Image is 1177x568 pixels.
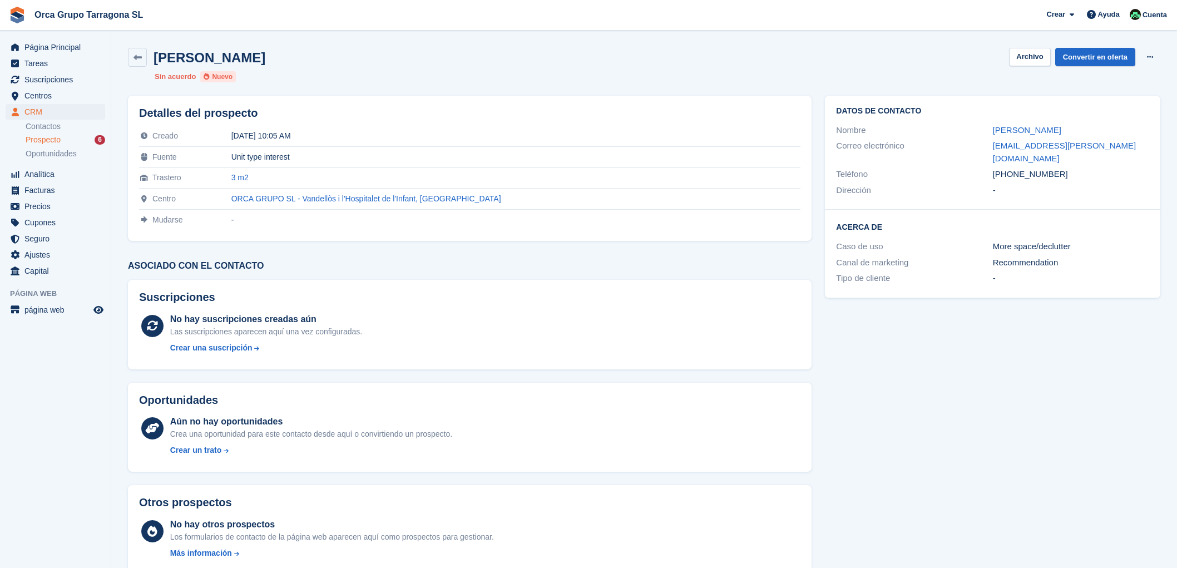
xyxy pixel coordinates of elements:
[836,221,1149,232] h2: Acerca de
[170,547,232,559] div: Más información
[993,272,1149,285] div: -
[9,7,26,23] img: stora-icon-8386f47178a22dfd0bd8f6a31ec36ba5ce8667c1dd55bd0f319d3a0aa187defe.svg
[24,182,91,198] span: Facturas
[24,231,91,246] span: Seguro
[6,182,105,198] a: menu
[170,444,222,456] div: Crear un trato
[152,152,177,161] span: Fuente
[231,173,249,182] a: 3 m2
[1130,9,1141,20] img: Tania
[836,256,992,269] div: Canal de marketing
[6,215,105,230] a: menu
[24,199,91,214] span: Precios
[170,547,494,559] a: Más información
[139,107,800,120] h2: Detalles del prospecto
[231,152,801,161] div: Unit type interest
[993,141,1136,163] a: [EMAIL_ADDRESS][PERSON_NAME][DOMAIN_NAME]
[1009,48,1050,66] button: Archivo
[836,272,992,285] div: Tipo de cliente
[170,342,363,354] a: Crear una suscripción
[170,444,452,456] a: Crear un trato
[6,104,105,120] a: menu
[26,149,77,159] span: Oportunidades
[6,263,105,279] a: menu
[836,140,992,165] div: Correo electrónico
[170,428,452,440] div: Crea una oportunidad para este contacto desde aquí o convirtiendo un prospecto.
[6,247,105,263] a: menu
[152,215,182,224] span: Mudarse
[26,134,105,146] a: Prospecto 6
[139,291,800,304] h2: Suscripciones
[231,215,801,224] div: -
[154,50,265,65] h2: [PERSON_NAME]
[24,215,91,230] span: Cupones
[24,302,91,318] span: página web
[24,39,91,55] span: Página Principal
[152,173,181,182] span: Trastero
[95,135,105,145] div: 6
[6,302,105,318] a: menú
[92,303,105,317] a: Vista previa de la tienda
[836,240,992,253] div: Caso de uso
[24,72,91,87] span: Suscripciones
[6,39,105,55] a: menu
[170,326,363,338] div: Las suscripciones aparecen aquí una vez configuradas.
[26,121,105,132] a: Contactos
[6,166,105,182] a: menu
[26,135,61,145] span: Prospecto
[231,131,801,140] div: [DATE] 10:05 AM
[1098,9,1120,20] span: Ayuda
[6,231,105,246] a: menu
[836,168,992,181] div: Teléfono
[24,166,91,182] span: Analítica
[1143,9,1167,21] span: Cuenta
[170,518,494,531] div: No hay otros prospectos
[836,124,992,137] div: Nombre
[170,531,494,543] div: Los formularios de contacto de la página web aparecen aquí como prospectos para gestionar.
[6,88,105,103] a: menu
[200,71,236,82] li: Nuevo
[24,247,91,263] span: Ajustes
[26,148,105,160] a: Oportunidades
[170,313,363,326] div: No hay suscripciones creadas aún
[993,256,1149,269] div: Recommendation
[6,72,105,87] a: menu
[993,168,1149,181] div: [PHONE_NUMBER]
[6,199,105,214] a: menu
[139,394,218,407] h2: Oportunidades
[152,131,178,140] span: Creado
[993,240,1149,253] div: More space/declutter
[1055,48,1135,66] a: Convertir en oferta
[24,56,91,71] span: Tareas
[993,125,1061,135] a: [PERSON_NAME]
[24,88,91,103] span: Centros
[170,415,452,428] div: Aún no hay oportunidades
[6,56,105,71] a: menu
[24,104,91,120] span: CRM
[30,6,147,24] a: Orca Grupo Tarragona SL
[152,194,176,203] span: Centro
[231,194,501,203] a: ORCA GRUPO SL - Vandellòs i l'Hospitalet de l'Infant, [GEOGRAPHIC_DATA]
[24,263,91,279] span: Capital
[836,107,1149,116] h2: Datos de contacto
[993,184,1149,197] div: -
[1046,9,1065,20] span: Crear
[128,261,812,271] h3: Asociado con el contacto
[10,288,111,299] span: Página web
[836,184,992,197] div: Dirección
[155,71,196,82] li: Sin acuerdo
[170,342,253,354] div: Crear una suscripción
[139,496,232,509] h2: Otros prospectos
